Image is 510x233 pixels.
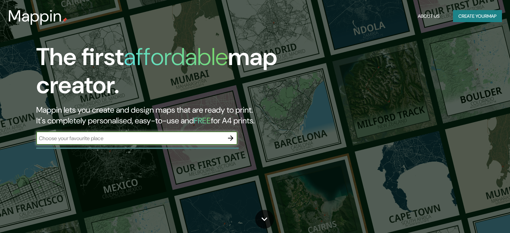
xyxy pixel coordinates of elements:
h1: affordable [124,41,228,72]
input: Choose your favourite place [36,134,224,142]
h2: Mappin lets you create and design maps that are ready to print. It's completely personalised, eas... [36,105,291,126]
button: Create yourmap [453,10,502,22]
img: mappin-pin [62,17,67,23]
button: About Us [415,10,442,22]
h5: FREE [194,115,211,126]
h1: The first map creator. [36,43,291,105]
h3: Mappin [8,7,62,25]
